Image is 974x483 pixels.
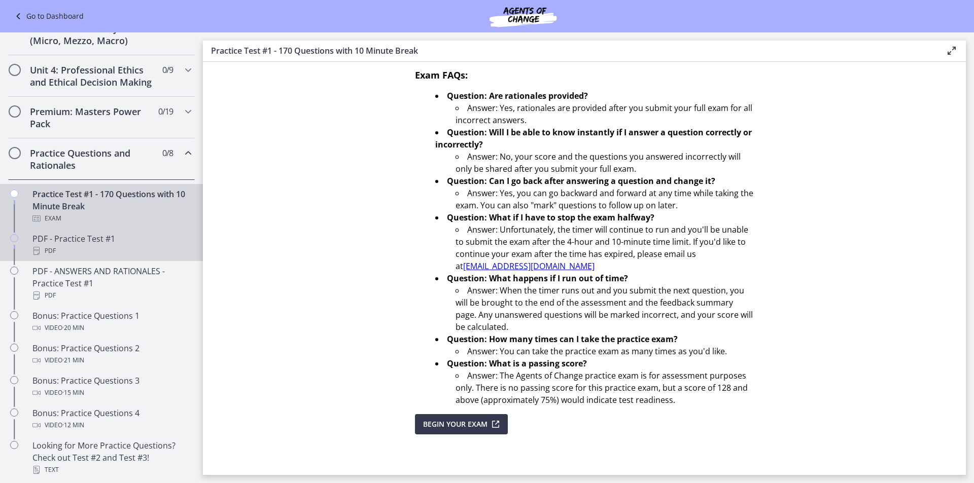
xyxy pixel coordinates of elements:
div: Practice Test #1 - 170 Questions with 10 Minute Break [32,188,191,225]
div: PDF [32,289,191,302]
a: Go to Dashboard [12,10,84,22]
div: Bonus: Practice Questions 2 [32,342,191,366]
strong: Question: Are rationales provided? [447,90,588,101]
div: PDF - ANSWERS AND RATIONALES - Practice Test #1 [32,265,191,302]
h3: Practice Test #1 - 170 Questions with 10 Minute Break [211,45,929,57]
div: Bonus: Practice Questions 4 [32,407,191,431]
h2: Premium: Masters Power Pack [30,105,154,130]
span: · 21 min [62,354,84,366]
div: Looking for More Practice Questions? Check out Test #2 and Test #3! [32,439,191,476]
div: Video [32,354,191,366]
strong: Question: How many times can I take the practice exam? [447,333,678,345]
h2: Unit 4: Professional Ethics and Ethical Decision Making [30,64,154,88]
li: Answer: No, your score and the questions you answered incorrectly will only be shared after you s... [456,151,754,175]
li: Answer: Yes, you can go backward and forward at any time while taking the exam. You can also "mar... [456,187,754,211]
h2: Practice Questions and Rationales [30,147,154,171]
span: · 20 min [62,322,84,334]
div: Text [32,464,191,476]
span: · 15 min [62,387,84,399]
strong: Question: What happens if I run out of time? [447,273,628,284]
strong: Question: Can I go back after answering a question and change it? [447,175,715,187]
div: Video [32,387,191,399]
img: Agents of Change [462,4,584,28]
strong: Question: Will I be able to know instantly if I answer a question correctly or incorrectly? [435,127,752,150]
li: Answer: The Agents of Change practice exam is for assessment purposes only. There is no passing s... [456,369,754,406]
a: [EMAIL_ADDRESS][DOMAIN_NAME] [463,261,595,272]
strong: Question: What is a passing score? [447,358,587,369]
li: Answer: You can take the practice exam as many times as you'd like. [456,345,754,357]
div: PDF - Practice Test #1 [32,233,191,257]
div: Video [32,419,191,431]
span: Exam FAQs: [415,69,468,81]
li: Answer: When the timer runs out and you submit the next question, you will be brought to the end ... [456,284,754,333]
div: PDF [32,245,191,257]
span: · 12 min [62,419,84,431]
span: 0 / 9 [162,64,173,76]
span: 0 / 8 [162,147,173,159]
li: Answer: Unfortunately, the timer will continue to run and you'll be unable to submit the exam aft... [456,224,754,272]
button: Begin Your Exam [415,414,508,434]
div: Bonus: Practice Questions 3 [32,375,191,399]
strong: Question: What if I have to stop the exam halfway? [447,212,654,223]
div: Bonus: Practice Questions 1 [32,310,191,334]
span: 0 / 19 [158,105,173,118]
span: Begin Your Exam [423,418,488,430]
div: Exam [32,212,191,225]
div: Video [32,322,191,334]
li: Answer: Yes, rationales are provided after you submit your full exam for all incorrect answers. [456,102,754,126]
